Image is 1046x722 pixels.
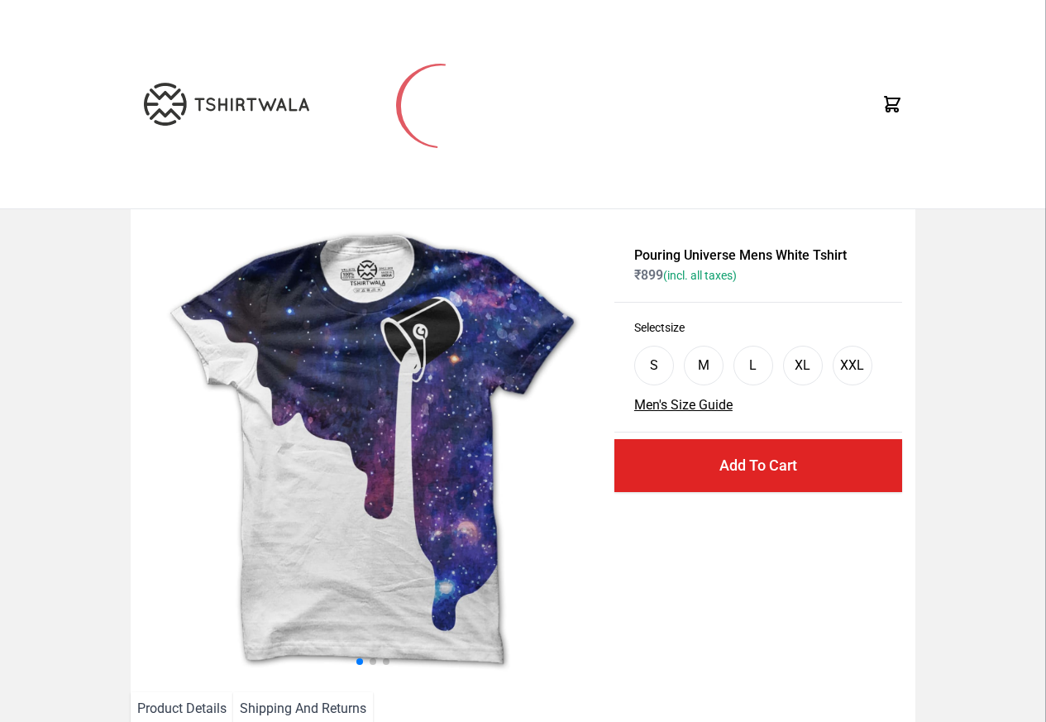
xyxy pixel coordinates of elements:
h3: Select size [634,319,882,336]
button: Men's Size Guide [634,395,733,415]
button: Add To Cart [614,439,902,492]
h1: Pouring Universe Mens White Tshirt [634,246,882,265]
div: XXL [840,356,864,375]
span: (incl. all taxes) [663,269,737,282]
img: TW-LOGO-400-104.png [144,83,309,126]
img: galaxy.jpg [144,222,601,679]
span: ₹ 899 [634,267,737,283]
div: L [749,356,757,375]
div: S [650,356,658,375]
div: M [698,356,709,375]
div: XL [795,356,810,375]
